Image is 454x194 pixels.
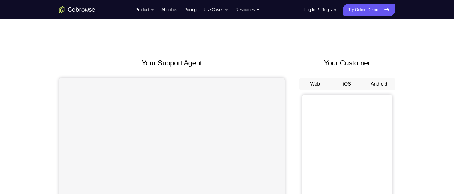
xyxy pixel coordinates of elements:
[59,58,285,68] h2: Your Support Agent
[184,4,196,16] a: Pricing
[363,78,395,90] button: Android
[318,6,319,13] span: /
[331,78,363,90] button: iOS
[204,4,228,16] button: Use Cases
[299,78,331,90] button: Web
[304,4,315,16] a: Log In
[299,58,395,68] h2: Your Customer
[236,4,260,16] button: Resources
[59,6,95,13] a: Go to the home page
[321,4,336,16] a: Register
[135,4,154,16] button: Product
[161,4,177,16] a: About us
[343,4,395,16] a: Try Online Demo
